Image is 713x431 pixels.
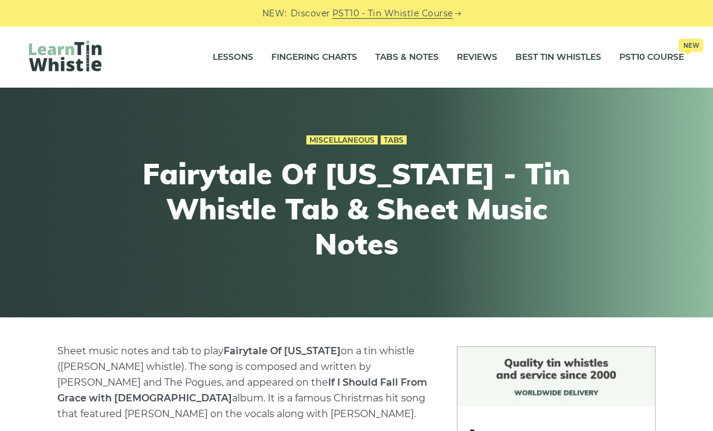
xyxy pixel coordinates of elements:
a: Tabs [381,135,407,145]
span: New [679,39,703,52]
a: PST10 CourseNew [619,42,684,73]
a: Tabs & Notes [375,42,439,73]
a: Fingering Charts [271,42,357,73]
img: LearnTinWhistle.com [29,41,102,71]
a: Reviews [457,42,497,73]
h1: Fairytale Of [US_STATE] - Tin Whistle Tab & Sheet Music Notes [134,157,579,261]
a: Lessons [213,42,253,73]
strong: Fairytale Of [US_STATE] [224,345,341,357]
a: Miscellaneous [306,135,378,145]
a: Best Tin Whistles [515,42,601,73]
